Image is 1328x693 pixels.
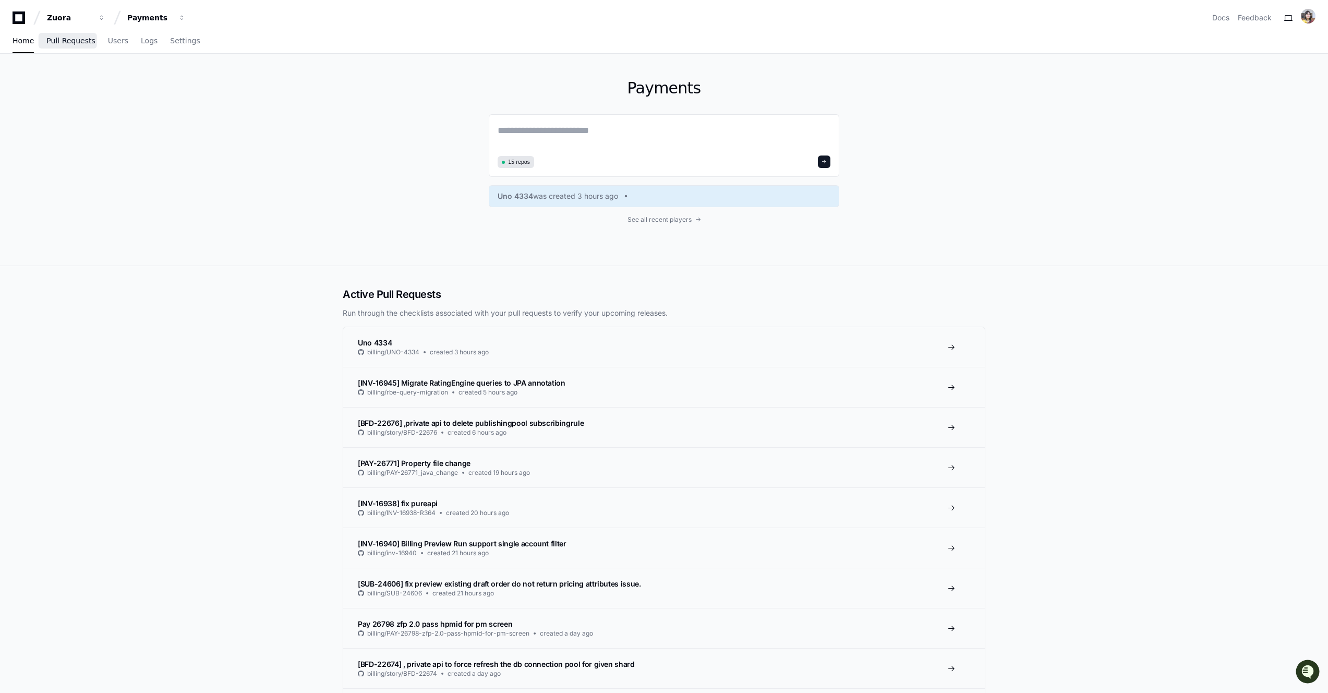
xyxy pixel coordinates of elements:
span: was created 3 hours ago [533,191,618,201]
span: created 21 hours ago [432,589,494,598]
a: Powered byPylon [74,109,126,117]
a: Home [13,29,34,53]
span: Uno 4334 [358,338,392,347]
span: [PAY-26771] Property file change [358,459,470,468]
span: created 21 hours ago [427,549,489,557]
div: We're offline, but we'll be back soon! [35,88,151,97]
a: Pull Requests [46,29,95,53]
div: Start new chat [35,78,171,88]
span: [INV-16940] Billing Preview Run support single account filter [358,539,566,548]
span: billing/UNO-4334 [367,348,419,356]
span: billing/SUB-24606 [367,589,422,598]
h1: Payments [489,79,839,98]
span: billing/inv-16940 [367,549,417,557]
span: [INV-16945] Migrate RatingEngine queries to JPA annotation [358,378,565,387]
a: Pay 26798 zfp 2.0 pass hpmid for pm screenbilling/PAY-26798-zfp-2.0-pass-hpmid-for-pm-screencreat... [343,608,985,648]
a: Uno 4334was created 3 hours ago [498,191,830,201]
span: billing/INV-16938-R364 [367,509,436,517]
span: billing/rbe-query-migration [367,388,448,397]
img: PlayerZero [10,10,31,31]
span: Pylon [104,110,126,117]
span: Pay 26798 zfp 2.0 pass hpmid for pm screen [358,619,512,628]
a: Logs [141,29,158,53]
span: billing/story/BFD-22676 [367,428,437,437]
span: Logs [141,38,158,44]
a: [INV-16940] Billing Preview Run support single account filterbilling/inv-16940created 21 hours ago [343,528,985,568]
span: Pull Requests [46,38,95,44]
span: [BFD-22676] ,private api to delete publishingpool subscribingrule [358,419,584,427]
span: [SUB-24606] fix preview existing draft order do not return pricing attributes issue. [358,579,641,588]
a: [PAY-26771] Property file changebilling/PAY-26771_java_changecreated 19 hours ago [343,447,985,487]
span: created 6 hours ago [448,428,506,437]
span: [BFD-22674] , private api to force refresh the db connection pool for given shard [358,660,635,668]
a: Settings [170,29,200,53]
span: created a day ago [448,670,501,678]
a: Docs [1212,13,1229,23]
button: Zuora [43,8,110,27]
span: billing/story/BFD-22674 [367,670,437,678]
a: [SUB-24606] fix preview existing draft order do not return pricing attributes issue.billing/SUB-2... [343,568,985,608]
div: Payments [127,13,172,23]
span: 15 repos [508,158,530,166]
a: Uno 4334billing/UNO-4334created 3 hours ago [343,327,985,367]
span: created 20 hours ago [446,509,509,517]
h2: Active Pull Requests [343,287,985,302]
span: Settings [170,38,200,44]
button: Payments [123,8,190,27]
span: Home [13,38,34,44]
span: created 3 hours ago [430,348,489,356]
iframe: Open customer support [1295,659,1323,687]
span: billing/PAY-26798-zfp-2.0-pass-hpmid-for-pm-screen [367,629,529,638]
a: [INV-16945] Migrate RatingEngine queries to JPA annotationbilling/rbe-query-migrationcreated 5 ho... [343,367,985,407]
span: [INV-16938] fix pureapi [358,499,438,508]
button: Start new chat [177,81,190,93]
img: ACg8ocJp4l0LCSiC5MWlEh794OtQNs1DKYp4otTGwJyAKUZvwXkNnmc=s96-c [1301,9,1315,23]
span: See all recent players [627,216,692,224]
span: created 5 hours ago [458,388,517,397]
img: 1756235613930-3d25f9e4-fa56-45dd-b3ad-e072dfbd1548 [10,78,29,97]
span: created 19 hours ago [468,469,530,477]
span: Uno 4334 [498,191,533,201]
a: See all recent players [489,216,839,224]
a: [BFD-22674] , private api to force refresh the db connection pool for given shardbilling/story/BF... [343,648,985,688]
div: Zuora [47,13,92,23]
span: billing/PAY-26771_java_change [367,469,458,477]
span: created a day ago [540,629,593,638]
div: Welcome [10,42,190,58]
a: [INV-16938] fix pureapibilling/INV-16938-R364created 20 hours ago [343,487,985,528]
a: Users [108,29,128,53]
span: Users [108,38,128,44]
a: [BFD-22676] ,private api to delete publishingpool subscribingrulebilling/story/BFD-22676created 6... [343,407,985,447]
p: Run through the checklists associated with your pull requests to verify your upcoming releases. [343,308,985,318]
button: Feedback [1238,13,1272,23]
